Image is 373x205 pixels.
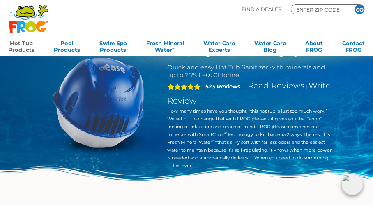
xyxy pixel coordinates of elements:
[254,37,286,54] a: Water CareBlog
[225,131,228,135] sup: ®
[203,37,235,54] a: Water CareExperts
[306,83,308,90] span: |
[168,83,200,90] span: 5
[168,107,332,170] p: How many times have you thought, “this hot tub is just too much work!” We set out to change that ...
[342,174,363,195] img: openIcon
[212,139,218,143] sup: ®∞
[342,37,365,54] a: ContactFROG
[8,37,35,54] a: Hot TubProducts
[355,5,364,14] input: GO
[99,37,127,54] a: Swim SpaProducts
[248,81,305,90] a: Read Reviews
[206,83,241,90] strong: 523 Reviews
[146,37,184,54] a: Fresh MineralWater∞
[173,46,175,51] sup: ∞
[242,4,282,14] p: Find A Dealer
[168,63,332,79] h2: Quick and easy Hot Tub Sanitizer with minerals and up to 75% Less Chlorine
[54,37,80,54] a: PoolProducts
[305,37,323,54] a: AboutFROG
[41,45,155,159] img: hot-tub-product-atease-system.png
[295,6,345,13] input: Zip Code Form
